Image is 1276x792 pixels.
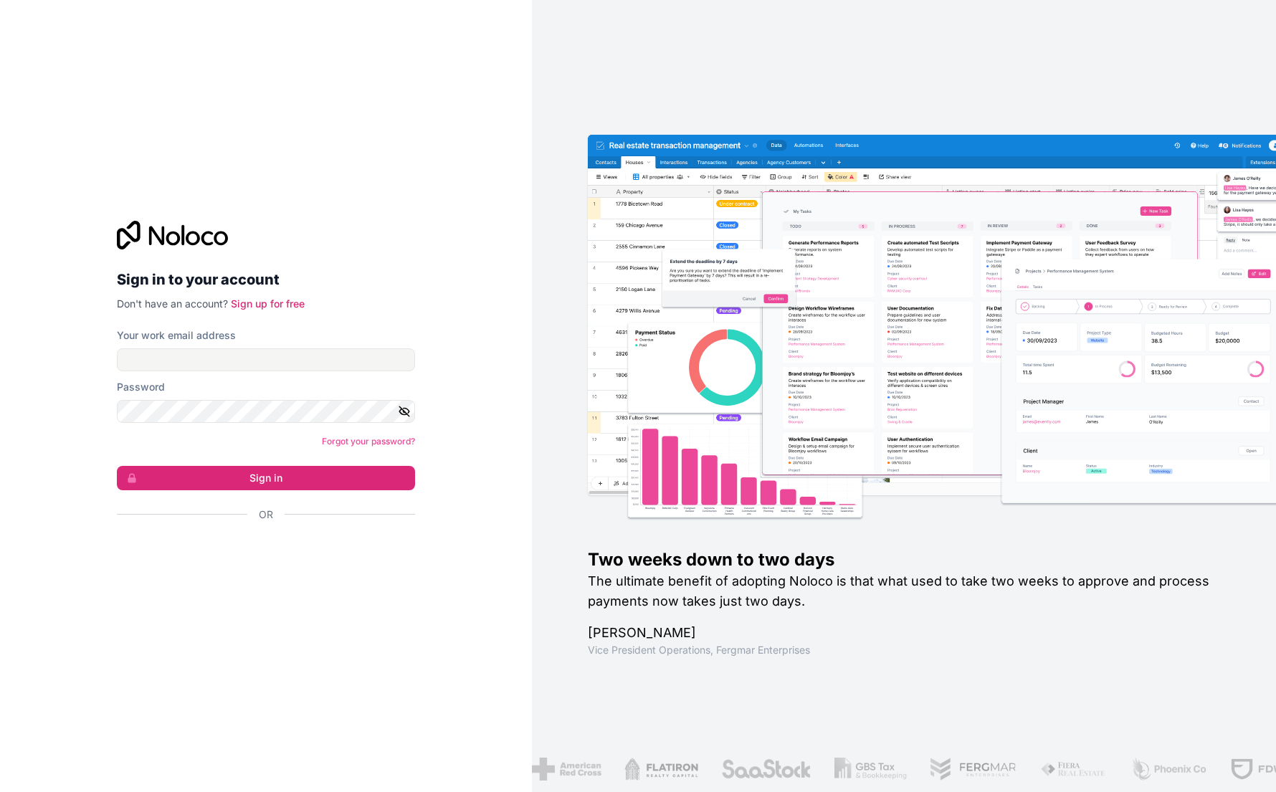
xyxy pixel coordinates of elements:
img: /assets/fergmar-CudnrXN5.png [930,758,1017,781]
h1: Vice President Operations , Fergmar Enterprises [588,643,1230,657]
button: Sign in [117,466,415,490]
img: /assets/american-red-cross-BAupjrZR.png [532,758,601,781]
img: /assets/flatiron-C8eUkumj.png [624,758,699,781]
a: Sign up for free [231,297,305,310]
img: /assets/saastock-C6Zbiodz.png [721,758,811,781]
img: /assets/phoenix-BREaitsQ.png [1130,758,1208,781]
h1: Two weeks down to two days [588,548,1230,571]
h1: [PERSON_NAME] [588,623,1230,643]
span: Or [259,507,273,522]
h2: Sign in to your account [117,267,415,292]
img: /assets/gbstax-C-GtDUiK.png [834,758,908,781]
label: Password [117,380,165,394]
span: Don't have an account? [117,297,228,310]
label: Your work email address [117,328,236,343]
img: /assets/fiera-fwj2N5v4.png [1040,758,1108,781]
input: Password [117,400,415,423]
h2: The ultimate benefit of adopting Noloco is that what used to take two weeks to approve and proces... [588,571,1230,611]
iframe: Sign in with Google Button [110,538,411,569]
input: Email address [117,348,415,371]
a: Forgot your password? [322,436,415,447]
